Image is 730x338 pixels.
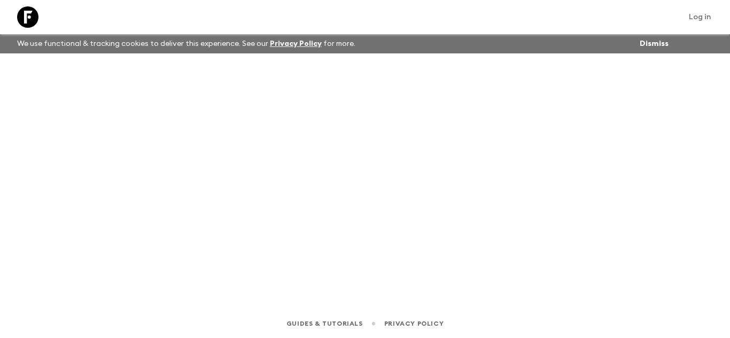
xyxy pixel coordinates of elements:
[13,34,360,53] p: We use functional & tracking cookies to deliver this experience. See our for more.
[637,36,671,51] button: Dismiss
[683,10,717,25] a: Log in
[286,318,363,329] a: Guides & Tutorials
[384,318,444,329] a: Privacy Policy
[270,40,322,48] a: Privacy Policy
